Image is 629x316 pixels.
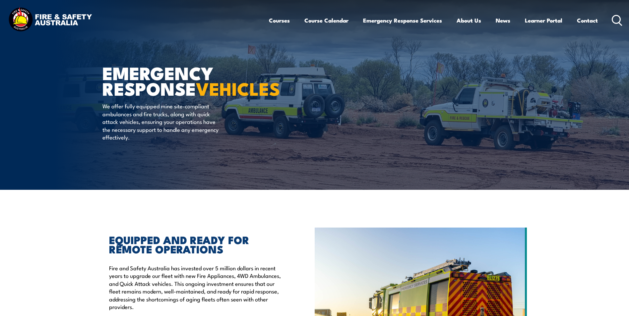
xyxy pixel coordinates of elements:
a: About Us [457,12,481,29]
a: Emergency Response Services [363,12,442,29]
h1: EMERGENCY RESPONSE [102,65,266,96]
a: Courses [269,12,290,29]
a: Contact [577,12,598,29]
p: We offer fully equipped mine site-compliant ambulances and fire trucks, along with quick attack v... [102,102,223,141]
h2: EQUIPPED AND READY FOR REMOTE OPERATIONS [109,235,284,253]
strong: VEHICLES [196,74,280,102]
p: Fire and Safety Australia has invested over 5 million dollars in recent years to upgrade our flee... [109,264,284,310]
a: Learner Portal [525,12,562,29]
a: Course Calendar [304,12,348,29]
a: News [496,12,510,29]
